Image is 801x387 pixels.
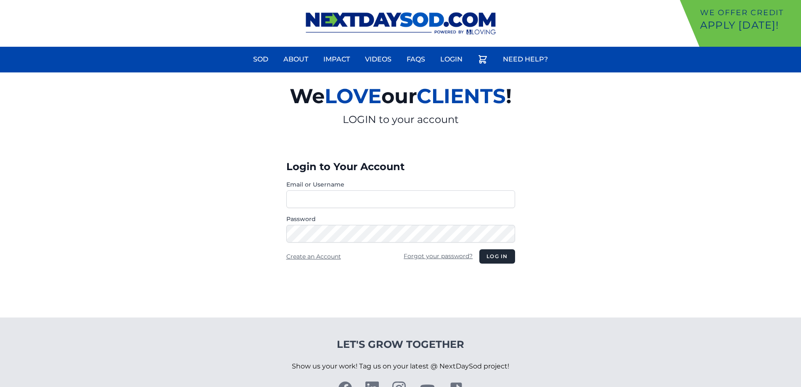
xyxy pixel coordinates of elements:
h4: Let's Grow Together [292,338,509,351]
h3: Login to Your Account [286,160,515,173]
span: CLIENTS [417,84,506,108]
a: Sod [248,49,273,69]
p: Show us your work! Tag us on your latest @ NextDaySod project! [292,351,509,382]
a: Create an Account [286,253,341,260]
a: Impact [318,49,355,69]
a: Forgot your password? [404,252,473,260]
button: Log in [479,249,515,264]
h2: We our ! [192,79,609,113]
label: Password [286,215,515,223]
a: About [278,49,313,69]
a: Login [435,49,468,69]
a: FAQs [402,49,430,69]
p: LOGIN to your account [192,113,609,126]
span: LOVE [325,84,381,108]
label: Email or Username [286,180,515,189]
a: Need Help? [498,49,553,69]
p: We offer Credit [700,7,798,19]
p: Apply [DATE]! [700,19,798,32]
a: Videos [360,49,397,69]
